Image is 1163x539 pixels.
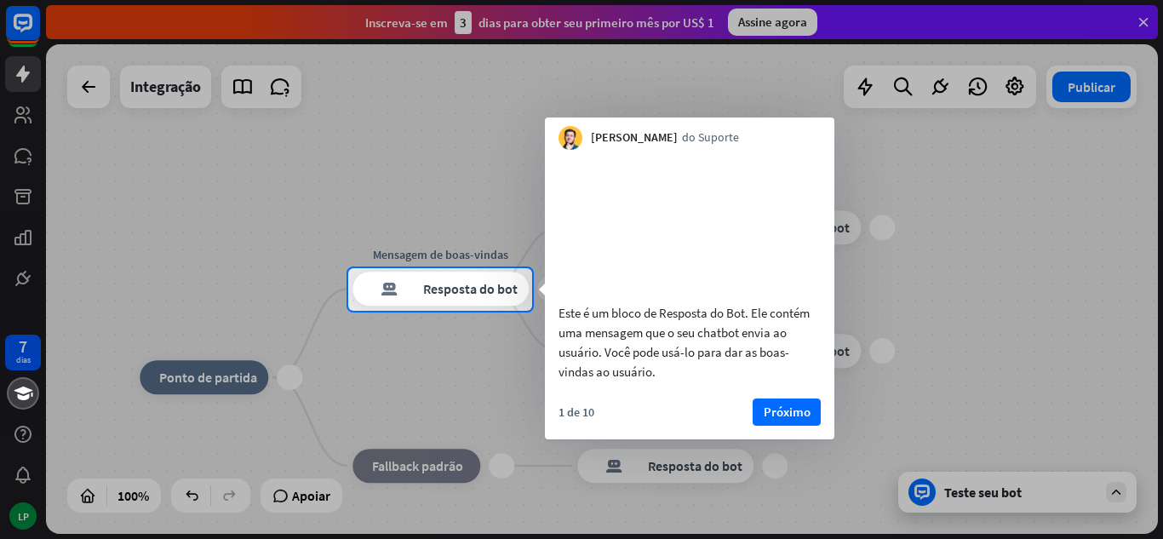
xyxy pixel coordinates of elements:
[364,281,415,298] font: resposta do bot de bloco
[753,399,821,426] button: Próximo
[423,281,518,298] font: Resposta do bot
[14,7,65,58] button: Abra o widget de bate-papo do LiveChat
[764,404,811,420] font: Próximo
[591,129,678,145] font: [PERSON_NAME]
[559,404,594,420] font: 1 de 10
[559,305,810,380] font: Este é um bloco de Resposta do Bot. Ele contém uma mensagem que o seu chatbot envia ao usuário. V...
[682,129,739,145] font: do Suporte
